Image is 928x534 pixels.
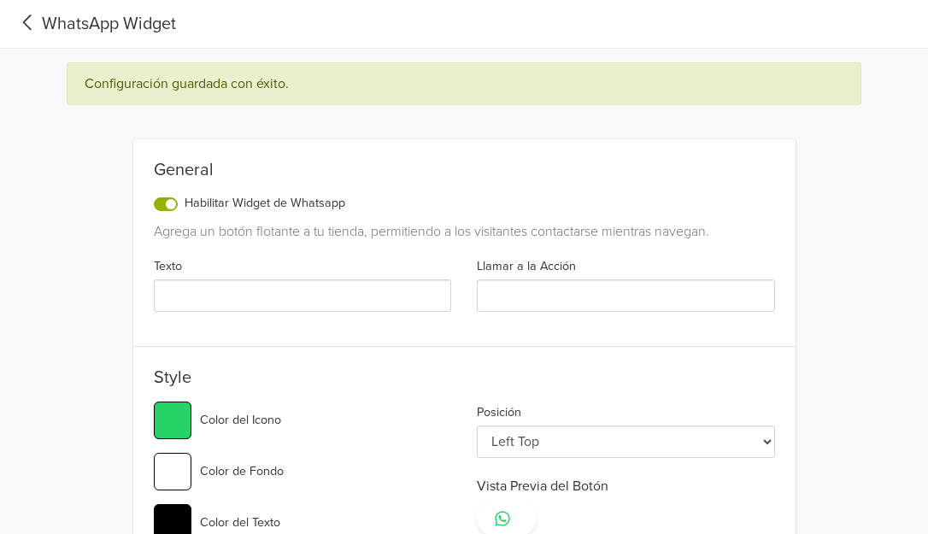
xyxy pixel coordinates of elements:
[154,221,775,242] div: Agrega un botón flotante a tu tienda, permitiendo a los visitantes contactarse mientras navegan.
[200,462,284,481] label: Color de Fondo
[477,478,775,495] h6: Vista Previa del Botón
[200,411,281,430] label: Color del Icono
[154,257,182,276] label: Texto
[477,403,521,422] label: Posición
[154,367,775,395] h5: Style
[185,194,345,213] label: Habilitar Widget de Whatsapp
[154,160,775,187] div: General
[14,11,176,37] a: WhatsApp Widget
[200,513,280,532] label: Color del Texto
[67,62,861,105] div: Configuración guardada con éxito.
[477,257,576,276] label: Llamar a la Acción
